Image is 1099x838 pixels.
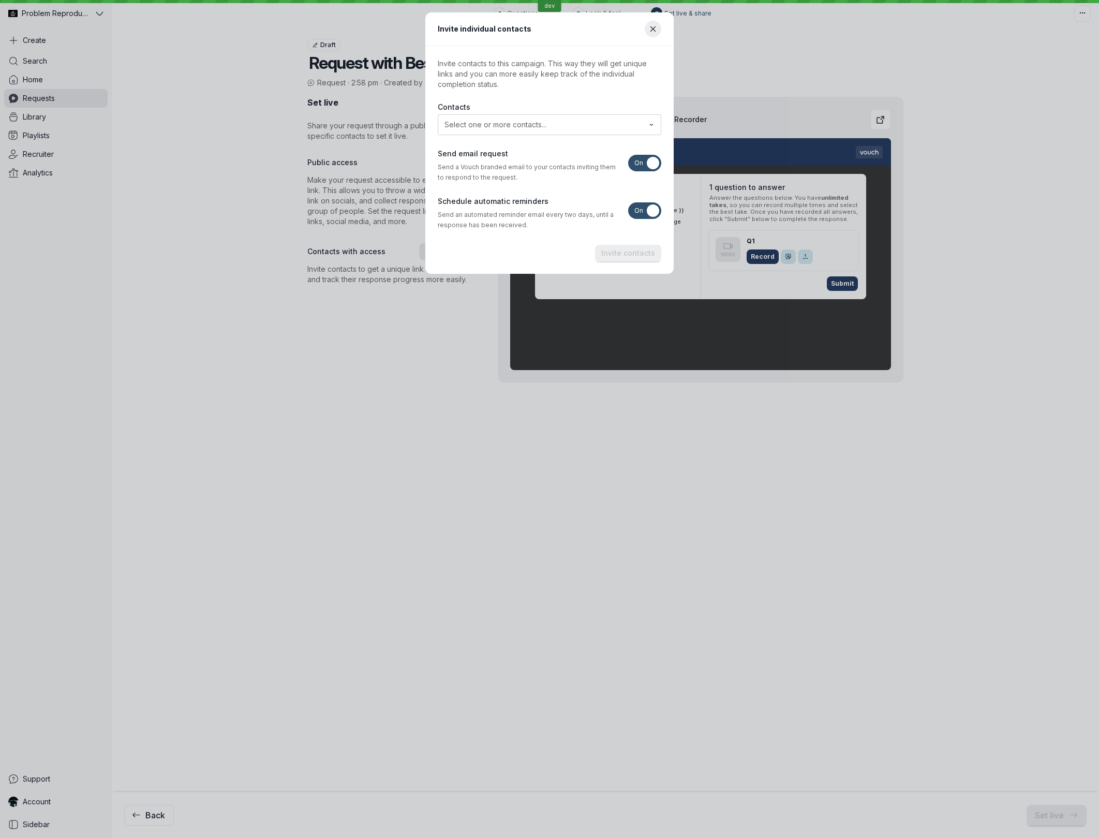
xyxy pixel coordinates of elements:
[634,155,643,171] span: On
[438,210,622,230] span: Send an automated reminder email every two days, until a response has been received.
[595,245,661,261] button: You need to select one or more contacts
[442,120,641,130] input: Select one or more contacts...
[634,202,643,219] span: On
[438,196,548,207] span: Schedule automatic reminders
[645,21,661,37] button: Close modal
[438,23,531,35] h1: Invite individual contacts
[601,248,655,258] span: Invite contacts
[438,58,661,90] p: Invite contacts to this campaign. This way they will get unique links and you can more easily kee...
[438,102,470,112] span: Contacts
[438,162,622,183] span: Send a Vouch branded email to your contacts inviting them to respond to the request.
[438,149,508,159] span: Send email request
